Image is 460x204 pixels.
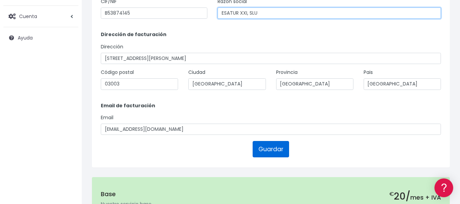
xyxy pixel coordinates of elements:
[364,69,373,76] label: Pais
[101,114,113,121] label: Email
[253,141,289,157] button: Guardar
[101,43,123,50] label: Dirección
[101,102,155,109] strong: Email de facturación
[389,190,394,198] small: €
[3,9,78,23] a: Cuenta
[3,31,78,45] a: Ayuda
[101,69,134,76] label: Código postal
[188,69,205,76] label: Ciudad
[276,69,298,76] label: Provincia
[410,193,441,202] span: mes + IVA
[101,31,166,38] strong: Dirección de facturación
[19,13,37,19] span: Cuenta
[101,191,441,198] h5: Base
[389,191,441,202] h2: 20/
[18,34,33,41] span: Ayuda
